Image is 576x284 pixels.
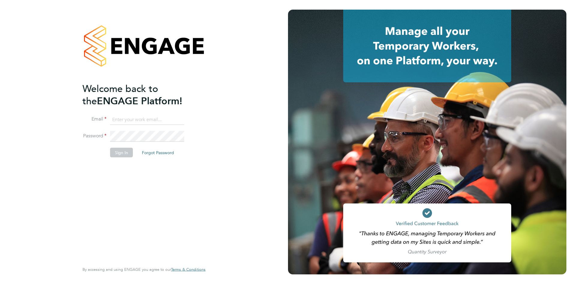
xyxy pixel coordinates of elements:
[110,148,133,157] button: Sign In
[82,83,158,107] span: Welcome back to the
[171,267,205,272] a: Terms & Conditions
[82,116,106,122] label: Email
[110,114,184,125] input: Enter your work email...
[137,148,179,157] button: Forgot Password
[82,82,199,107] h2: ENGAGE Platform!
[82,267,205,272] span: By accessing and using ENGAGE you agree to our
[82,133,106,139] label: Password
